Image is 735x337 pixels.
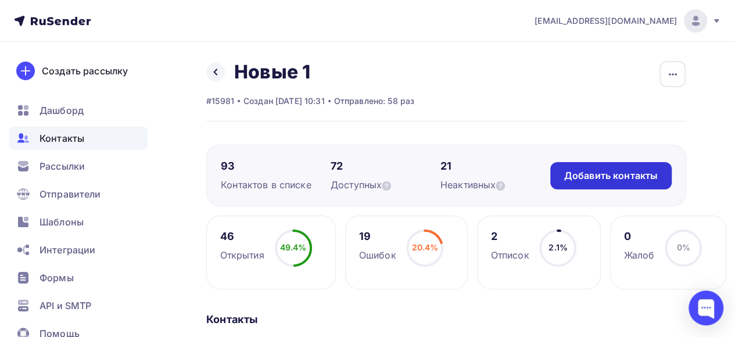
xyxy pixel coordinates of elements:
a: Шаблоны [9,210,148,234]
div: Контактов в списке [221,178,331,192]
div: 93 [221,159,331,173]
div: Отправлено: 58 раз [334,95,415,107]
div: Создать рассылку [42,64,128,78]
div: #15981 [206,95,234,107]
h2: Новые 1 [234,60,310,84]
div: Доступных [331,178,440,192]
a: Отправители [9,182,148,206]
span: Формы [40,271,74,285]
span: 2.1% [548,242,568,252]
div: Контакты [206,313,686,327]
a: Формы [9,266,148,289]
div: 2 [490,230,529,243]
div: Ошибок [359,248,396,262]
div: Жалоб [623,248,654,262]
span: Интеграции [40,243,95,257]
span: Контакты [40,131,84,145]
div: Отписок [490,248,529,262]
span: API и SMTP [40,299,91,313]
div: Открытия [220,248,264,262]
span: 0% [677,242,690,252]
span: 49.4% [280,242,307,252]
a: [EMAIL_ADDRESS][DOMAIN_NAME] [535,9,721,33]
span: [EMAIL_ADDRESS][DOMAIN_NAME] [535,15,677,27]
span: Рассылки [40,159,85,173]
div: 19 [359,230,396,243]
div: 21 [440,159,550,173]
span: 20.4% [412,242,439,252]
div: 0 [623,230,654,243]
a: Рассылки [9,155,148,178]
span: Дашборд [40,103,84,117]
span: Отправители [40,187,101,201]
a: Дашборд [9,99,148,122]
div: Неактивных [440,178,550,192]
span: Шаблоны [40,215,84,229]
div: 46 [220,230,264,243]
div: 72 [331,159,440,173]
a: Контакты [9,127,148,150]
div: Создан [DATE] 10:31 [243,95,325,107]
div: Добавить контакты [564,169,658,182]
